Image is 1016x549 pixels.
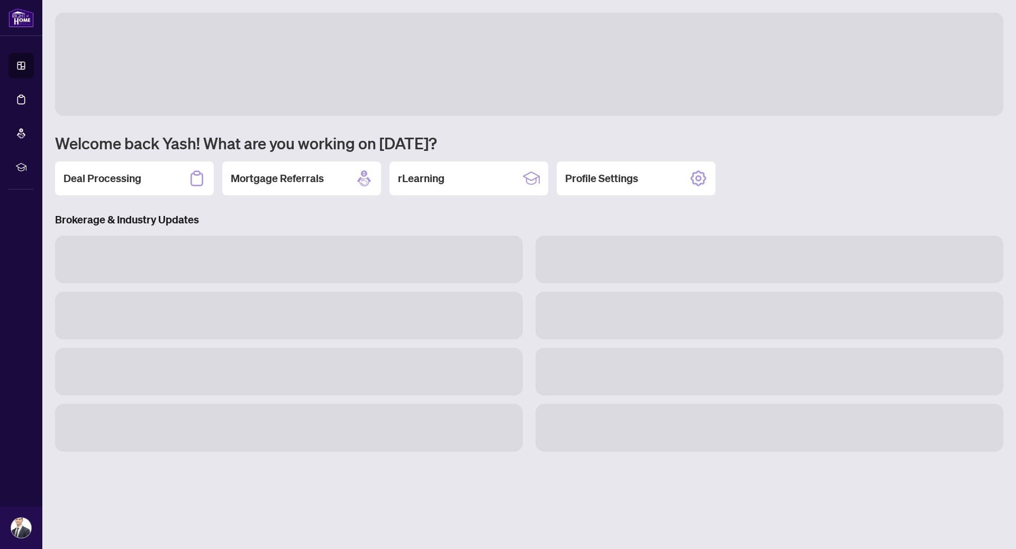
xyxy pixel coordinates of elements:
[55,212,1003,227] h3: Brokerage & Industry Updates
[8,8,34,28] img: logo
[11,518,31,538] img: Profile Icon
[231,171,324,186] h2: Mortgage Referrals
[55,133,1003,153] h1: Welcome back Yash! What are you working on [DATE]?
[565,171,638,186] h2: Profile Settings
[63,171,141,186] h2: Deal Processing
[398,171,444,186] h2: rLearning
